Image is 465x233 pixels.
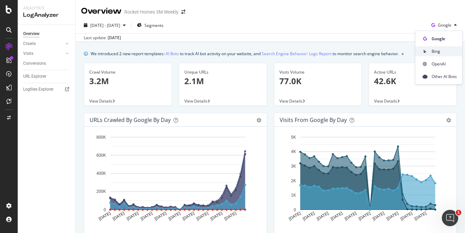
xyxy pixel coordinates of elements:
text: 0 [104,207,106,212]
div: Crawl Volume [89,69,167,75]
svg: A chart. [90,132,259,227]
p: 42.6K [374,75,451,87]
div: Logfiles Explorer [23,86,53,93]
div: Analytics [23,5,70,11]
span: Other AI Bots [432,74,457,80]
text: [DATE] [126,211,139,221]
div: Visits [23,50,33,57]
a: Conversions [23,60,71,67]
span: Bing [432,48,457,55]
a: Search Engine Behavior: Logs Report [262,50,331,57]
span: [DATE] - [DATE] [90,22,120,28]
text: [DATE] [182,211,195,221]
div: Unique URLs [184,69,262,75]
text: 800K [96,135,106,140]
div: Overview [81,5,122,17]
text: 2K [291,178,296,183]
span: Segments [144,22,164,28]
p: 2.1M [184,75,262,87]
text: [DATE] [400,211,413,221]
div: Conversions [23,60,46,67]
text: 400K [96,171,106,176]
span: View Details [279,98,303,104]
iframe: Intercom live chat [442,210,458,226]
div: Overview [23,30,40,37]
text: [DATE] [196,211,209,221]
text: 3K [291,164,296,169]
span: Google [432,36,457,42]
text: [DATE] [414,211,427,221]
a: Overview [23,30,71,37]
text: [DATE] [223,211,237,221]
text: [DATE] [386,211,399,221]
a: Logfiles Explorer [23,86,71,93]
a: AI Bots [166,50,179,57]
text: 0 [294,207,296,212]
div: arrow-right-arrow-left [181,10,185,14]
div: Rocket Homes 3M Weekly [124,9,179,15]
text: [DATE] [372,211,385,221]
text: [DATE] [344,211,357,221]
text: [DATE] [168,211,181,221]
a: Crawls [23,40,64,47]
text: [DATE] [154,211,167,221]
text: [DATE] [316,211,329,221]
div: Visits from Google by day [280,117,347,123]
span: View Details [89,98,112,104]
div: LogAnalyzer [23,11,70,19]
button: Segments [134,20,166,31]
p: 3.2M [89,75,167,87]
button: Google [429,20,460,31]
div: gear [257,118,261,123]
span: 1 [456,210,461,215]
text: 5K [291,135,296,140]
a: URL Explorer [23,73,71,80]
text: 4K [291,150,296,154]
text: 600K [96,153,106,158]
text: [DATE] [288,211,301,221]
span: Google [438,22,451,28]
div: [DATE] [108,35,121,41]
span: OpenAI [432,61,457,67]
button: [DATE] - [DATE] [81,20,128,31]
div: info banner [84,50,457,57]
div: gear [446,118,451,123]
text: [DATE] [330,211,343,221]
text: [DATE] [98,211,111,221]
div: Crawls [23,40,36,47]
span: View Details [184,98,207,104]
text: [DATE] [210,211,223,221]
p: 77.0K [279,75,357,87]
div: Visits Volume [279,69,357,75]
text: 200K [96,189,106,194]
text: 1K [291,193,296,198]
text: [DATE] [112,211,125,221]
div: Last update [84,35,121,41]
text: [DATE] [302,211,315,221]
button: close banner [400,49,405,59]
a: Visits [23,50,64,57]
text: [DATE] [358,211,371,221]
div: URL Explorer [23,73,46,80]
span: View Details [374,98,397,104]
div: URLs Crawled by Google by day [90,117,171,123]
svg: A chart. [280,132,449,227]
div: We introduced 2 new report templates: to track AI bot activity on your website, and to monitor se... [91,50,399,57]
div: Active URLs [374,69,451,75]
text: [DATE] [140,211,153,221]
